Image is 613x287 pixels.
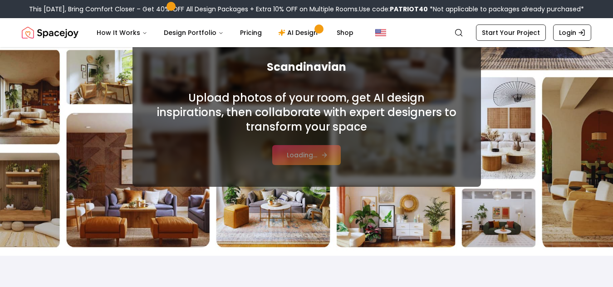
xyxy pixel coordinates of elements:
[233,24,269,42] a: Pricing
[22,18,591,47] nav: Global
[157,24,231,42] button: Design Portfolio
[22,24,78,42] a: Spacejoy
[476,24,546,41] a: Start Your Project
[329,24,361,42] a: Shop
[553,24,591,41] a: Login
[154,60,459,74] span: Scandinavian
[428,5,584,14] span: *Not applicable to packages already purchased*
[89,24,361,42] nav: Main
[22,24,78,42] img: Spacejoy Logo
[271,24,328,42] a: AI Design
[390,5,428,14] b: PATRIOT40
[154,91,459,134] h2: Upload photos of your room, get AI design inspirations, then collaborate with expert designers to...
[29,5,584,14] div: This [DATE], Bring Comfort Closer – Get 40% OFF All Design Packages + Extra 10% OFF on Multiple R...
[359,5,428,14] span: Use code:
[89,24,155,42] button: How It Works
[375,27,386,38] img: United States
